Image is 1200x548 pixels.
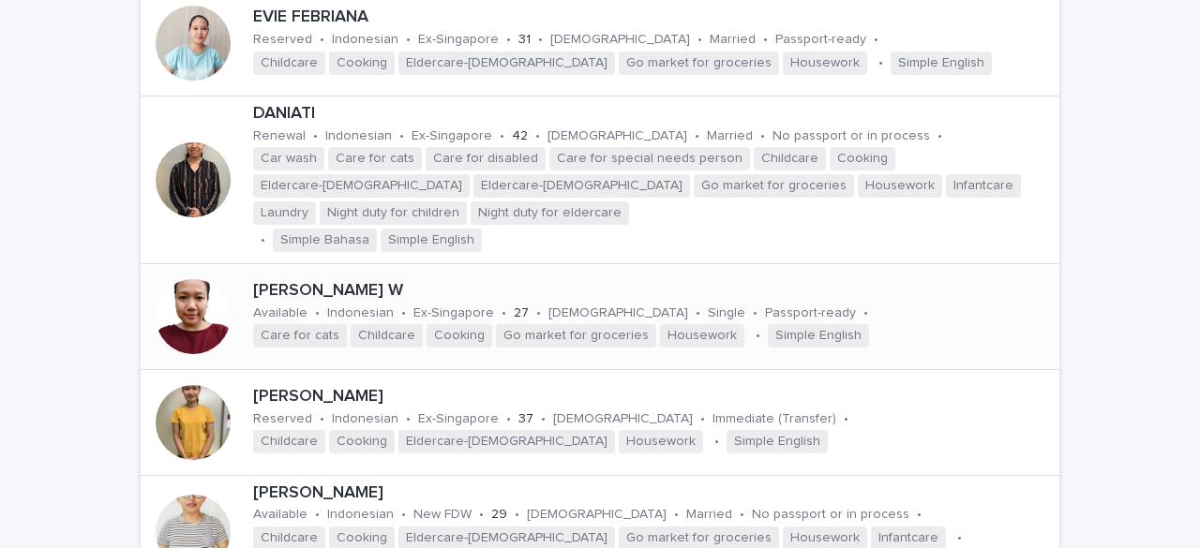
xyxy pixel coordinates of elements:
span: Care for disabled [426,147,546,170]
p: [PERSON_NAME] W [253,281,1052,302]
p: • [313,128,318,144]
span: Cooking [830,147,895,170]
p: • [917,507,922,523]
p: • [714,434,719,450]
p: • [696,305,700,321]
p: [DEMOGRAPHIC_DATA] [548,305,688,321]
p: • [756,328,760,344]
p: DANIATI [253,104,1052,125]
span: Childcare [351,324,423,348]
span: Simple Bahasa [273,229,377,252]
p: 29 [491,507,507,523]
a: [PERSON_NAME]Reserved•Indonesian•Ex-Singapore•37•[DEMOGRAPHIC_DATA]•Immediate (Transfer)•Childcar... [141,370,1059,476]
p: • [700,411,705,427]
span: Laundry [253,201,316,225]
p: • [763,32,768,48]
p: • [863,305,868,321]
p: Ex-Singapore [418,411,499,427]
span: Simple English [381,229,482,252]
span: Eldercare-[DEMOGRAPHIC_DATA] [398,430,615,453]
p: Ex-Singapore [412,128,492,144]
p: • [760,128,765,144]
p: Married [686,507,732,523]
span: Childcare [253,52,325,75]
p: Ex-Singapore [413,305,494,321]
p: EVIE FEBRIANA [253,7,1052,28]
p: Renewal [253,128,306,144]
p: • [538,32,543,48]
p: Passport-ready [765,305,856,321]
span: Go market for groceries [619,52,779,75]
p: Reserved [253,32,312,48]
span: Housework [783,52,867,75]
p: • [535,128,540,144]
p: • [844,411,848,427]
span: Housework [619,430,703,453]
p: Indonesian [327,305,394,321]
p: Indonesian [332,32,398,48]
p: Reserved [253,411,312,427]
p: • [536,305,541,321]
span: Housework [660,324,744,348]
p: • [753,305,757,321]
p: [PERSON_NAME] [253,483,1052,504]
p: Married [707,128,753,144]
p: • [399,128,404,144]
p: Single [708,305,745,321]
p: • [406,32,411,48]
span: Simple English [768,324,869,348]
p: Indonesian [325,128,392,144]
p: • [878,55,883,71]
p: • [957,530,962,546]
p: • [695,128,699,144]
p: • [937,128,942,144]
p: 27 [514,305,529,321]
p: • [401,507,406,523]
p: • [541,411,546,427]
span: Care for cats [328,147,422,170]
span: Simple English [891,52,992,75]
p: Married [710,32,756,48]
p: Indonesian [332,411,398,427]
p: 31 [518,32,531,48]
span: Care for cats [253,324,347,348]
p: • [320,32,324,48]
p: [DEMOGRAPHIC_DATA] [550,32,690,48]
span: Care for special needs person [549,147,750,170]
span: Cooking [329,52,395,75]
p: Ex-Singapore [418,32,499,48]
p: 42 [512,128,528,144]
p: New FDW [413,507,472,523]
p: • [502,305,506,321]
p: [DEMOGRAPHIC_DATA] [527,507,667,523]
p: • [506,411,511,427]
p: • [697,32,702,48]
p: • [674,507,679,523]
span: Childcare [754,147,826,170]
span: Childcare [253,430,325,453]
p: • [315,305,320,321]
a: DANIATIRenewal•Indonesian•Ex-Singapore•42•[DEMOGRAPHIC_DATA]•Married•No passport or in process•Ca... [141,96,1059,264]
span: Night duty for eldercare [471,201,629,225]
span: Infantcare [946,174,1021,198]
p: [DEMOGRAPHIC_DATA] [553,411,693,427]
p: 37 [518,411,533,427]
p: • [500,128,504,144]
p: • [406,411,411,427]
span: Go market for groceries [496,324,656,348]
a: [PERSON_NAME] WAvailable•Indonesian•Ex-Singapore•27•[DEMOGRAPHIC_DATA]•Single•Passport-ready•Care... [141,264,1059,370]
p: Available [253,305,307,321]
span: Cooking [329,430,395,453]
span: Eldercare-[DEMOGRAPHIC_DATA] [253,174,470,198]
span: Night duty for children [320,201,467,225]
p: • [740,507,744,523]
span: Eldercare-[DEMOGRAPHIC_DATA] [473,174,690,198]
span: Go market for groceries [694,174,854,198]
span: Simple English [727,430,828,453]
span: Eldercare-[DEMOGRAPHIC_DATA] [398,52,615,75]
span: Cooking [427,324,492,348]
p: No passport or in process [772,128,930,144]
p: Immediate (Transfer) [712,411,836,427]
span: Car wash [253,147,324,170]
p: • [320,411,324,427]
